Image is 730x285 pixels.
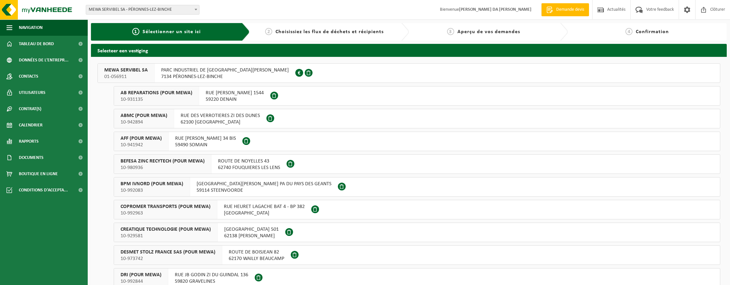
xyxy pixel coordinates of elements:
[19,36,54,52] span: Tableau de bord
[114,177,720,197] button: BPM IVNORD (POUR MEWA) 10-992083 [GEOGRAPHIC_DATA][PERSON_NAME] PA DU PAYS DES GEANTS59114 STEENV...
[121,278,161,285] span: 10-992844
[86,5,199,14] span: MEWA SERVIBEL SA - PÉRONNES-LEZ-BINCHE
[457,29,520,34] span: Aperçu de vos demandes
[121,142,162,148] span: 10-941942
[132,28,139,35] span: 1
[97,63,720,83] button: MEWA SERVIBEL SA 01-056911 PARC INDUSTRIEL DE [GEOGRAPHIC_DATA][PERSON_NAME]7134 PÉRONNES-LEZ-BINCHE
[121,210,211,216] span: 10-992963
[121,187,183,194] span: 10-992083
[218,158,280,164] span: ROUTE DE NOYELLES 43
[229,255,284,262] span: 62170 WAILLY BEAUCAMP
[114,154,720,174] button: BEFESA ZINC RECYTECH (POUR MEWA) 10-980936 ROUTE DE NOYELLES 4362740 FOUQUIERES LES LENS
[275,29,384,34] span: Choisissiez les flux de déchets et récipients
[19,68,38,84] span: Contacts
[459,7,531,12] strong: [PERSON_NAME] DA [PERSON_NAME]
[625,28,633,35] span: 4
[229,249,284,255] span: ROUTE DE BOISJEAN 82
[104,73,148,80] span: 01-056911
[121,164,205,171] span: 10-980936
[114,132,720,151] button: AFF (POUR MEWA) 10-941942 RUE [PERSON_NAME] 34 BIS59490 SOMAIN
[143,29,201,34] span: Sélectionner un site ici
[224,233,279,239] span: 62138 [PERSON_NAME]
[19,117,43,133] span: Calendrier
[197,187,331,194] span: 59114 STEENVOORDE
[265,28,272,35] span: 2
[181,119,260,125] span: 62100 [GEOGRAPHIC_DATA]
[104,67,148,73] span: MEWA SERVIBEL SA
[114,86,720,106] button: AB REPARATIONS (POUR MEWA) 10-931135 RUE [PERSON_NAME] 154459220 DENAIN
[121,90,192,96] span: AB REPARATIONS (POUR MEWA)
[175,135,236,142] span: RUE [PERSON_NAME] 34 BIS
[19,182,68,198] span: Conditions d'accepta...
[121,181,183,187] span: BPM IVNORD (POUR MEWA)
[121,255,215,262] span: 10-973742
[121,272,161,278] span: DRI (POUR MEWA)
[121,249,215,255] span: DESMET STOLZ FRANCE SAS (POUR MEWA)
[636,29,669,34] span: Confirmation
[197,181,331,187] span: [GEOGRAPHIC_DATA][PERSON_NAME] PA DU PAYS DES GEANTS
[114,223,720,242] button: CREATIQUE TECHNOLOGIE (POUR MEWA) 10-929581 [GEOGRAPHIC_DATA] 50162138 [PERSON_NAME]
[206,96,264,103] span: 59220 DENAIN
[114,200,720,219] button: COPROMER TRANSPORTS (POUR MEWA) 10-992963 RUE HEURET LAGACHE BAT 4 - BP 382[GEOGRAPHIC_DATA]
[19,52,69,68] span: Données de l'entrepr...
[175,278,248,285] span: 59820 GRAVELINES
[121,112,167,119] span: ABMC (POUR MEWA)
[224,210,305,216] span: [GEOGRAPHIC_DATA]
[19,133,39,149] span: Rapports
[86,5,199,15] span: MEWA SERVIBEL SA - PÉRONNES-LEZ-BINCHE
[121,96,192,103] span: 10-931135
[91,44,727,57] h2: Selecteer een vestiging
[121,119,167,125] span: 10-942894
[19,149,44,166] span: Documents
[224,226,279,233] span: [GEOGRAPHIC_DATA] 501
[555,6,586,13] span: Demande devis
[114,245,720,265] button: DESMET STOLZ FRANCE SAS (POUR MEWA) 10-973742 ROUTE DE BOISJEAN 8262170 WAILLY BEAUCAMP
[161,73,289,80] span: 7134 PÉRONNES-LEZ-BINCHE
[218,164,280,171] span: 62740 FOUQUIERES LES LENS
[447,28,454,35] span: 3
[19,101,41,117] span: Contrat(s)
[224,203,305,210] span: RUE HEURET LAGACHE BAT 4 - BP 382
[181,112,260,119] span: RUE DES VERROTIERES ZI DES DUNES
[206,90,264,96] span: RUE [PERSON_NAME] 1544
[121,158,205,164] span: BEFESA ZINC RECYTECH (POUR MEWA)
[161,67,289,73] span: PARC INDUSTRIEL DE [GEOGRAPHIC_DATA][PERSON_NAME]
[175,272,248,278] span: RUE JB GODIN ZI DU GUINDAL 136
[19,19,43,36] span: Navigation
[121,135,162,142] span: AFF (POUR MEWA)
[19,166,58,182] span: Boutique en ligne
[121,226,211,233] span: CREATIQUE TECHNOLOGIE (POUR MEWA)
[541,3,589,16] a: Demande devis
[114,109,720,128] button: ABMC (POUR MEWA) 10-942894 RUE DES VERROTIERES ZI DES DUNES62100 [GEOGRAPHIC_DATA]
[121,233,211,239] span: 10-929581
[121,203,211,210] span: COPROMER TRANSPORTS (POUR MEWA)
[19,84,45,101] span: Utilisateurs
[175,142,236,148] span: 59490 SOMAIN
